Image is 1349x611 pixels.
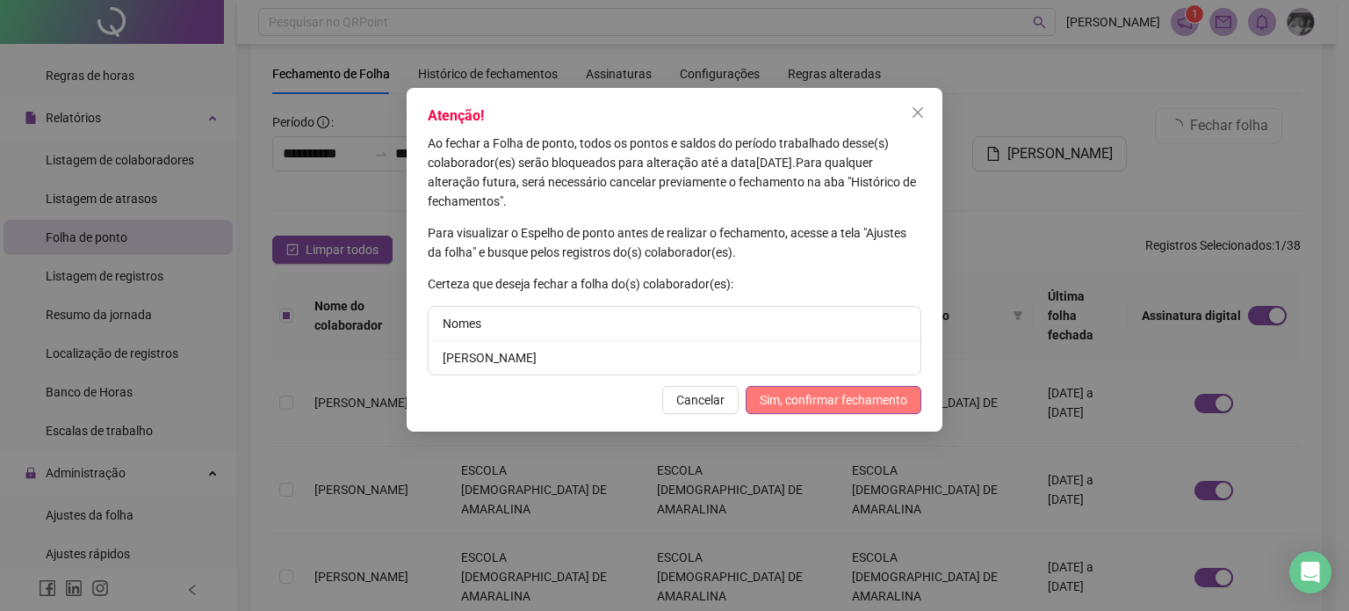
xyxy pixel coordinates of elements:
span: close [911,105,925,120]
button: Sim, confirmar fechamento [746,386,921,414]
span: Para visualizar o Espelho de ponto antes de realizar o fechamento, acesse a tela "Ajustes da folh... [428,226,906,259]
button: Close [904,98,932,127]
span: Para qualquer alteração futura, será necessário cancelar previamente o fechamento na aba "Históri... [428,156,916,208]
div: Open Intercom Messenger [1289,551,1331,593]
span: Nomes [443,316,481,331]
span: Ao fechar a Folha de ponto, todos os pontos e saldos do período trabalhado desse(s) colaborador(e... [428,136,889,170]
span: Cancelar [676,390,725,410]
li: [PERSON_NAME] [429,341,920,375]
p: [DATE] . [428,134,921,211]
span: Atenção! [428,107,484,124]
button: Cancelar [662,386,739,414]
span: Certeza que deseja fechar a folha do(s) colaborador(es): [428,277,733,291]
span: Sim, confirmar fechamento [760,390,907,410]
